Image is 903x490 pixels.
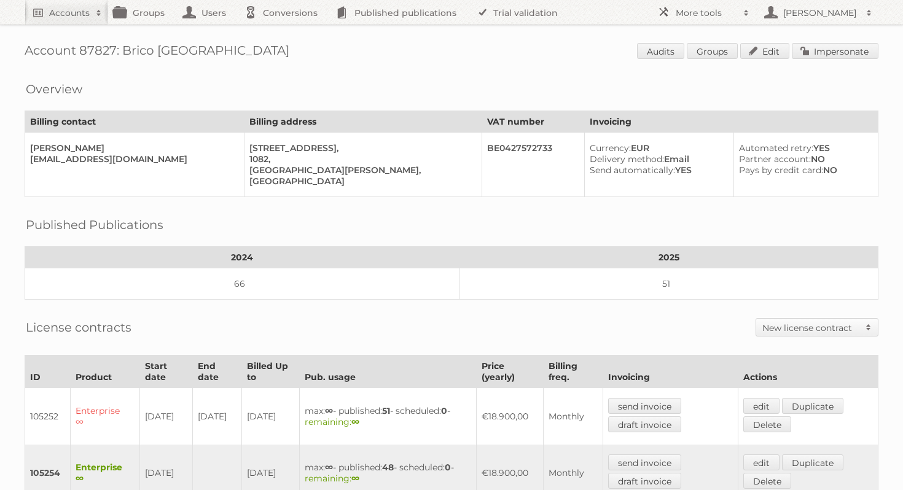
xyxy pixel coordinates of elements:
h2: Overview [26,80,82,98]
th: Pub. usage [300,356,477,388]
strong: 48 [382,462,394,473]
th: Invoicing [584,111,878,133]
h2: More tools [676,7,737,19]
th: Billing address [244,111,482,133]
div: Email [590,154,724,165]
th: Product [71,356,140,388]
a: draft invoice [608,473,681,489]
a: Edit [740,43,789,59]
span: remaining: [305,416,359,427]
strong: ∞ [351,473,359,484]
th: VAT number [482,111,585,133]
span: Automated retry: [739,142,813,154]
td: max: - published: - scheduled: - [300,388,477,445]
strong: 0 [441,405,447,416]
th: Billing freq. [544,356,603,388]
th: Billed Up to [242,356,300,388]
th: 2025 [459,247,878,268]
td: Monthly [544,388,603,445]
th: Start date [140,356,192,388]
th: Actions [738,356,878,388]
strong: 0 [445,462,451,473]
a: edit [743,398,780,414]
th: 2024 [25,247,460,268]
a: Impersonate [792,43,878,59]
a: draft invoice [608,416,681,432]
td: [DATE] [140,388,192,445]
span: Delivery method: [590,154,664,165]
span: Send automatically: [590,165,675,176]
td: 105252 [25,388,71,445]
td: 51 [459,268,878,300]
h2: License contracts [26,318,131,336]
a: Duplicate [782,454,843,470]
div: [STREET_ADDRESS], [249,142,472,154]
div: NO [739,165,868,176]
div: YES [590,165,724,176]
div: EUR [590,142,724,154]
span: Pays by credit card: [739,165,823,176]
h2: New license contract [762,322,859,334]
a: Delete [743,473,791,489]
a: Delete [743,416,791,432]
th: Billing contact [25,111,244,133]
strong: ∞ [325,405,333,416]
a: send invoice [608,454,681,470]
th: Invoicing [603,356,738,388]
h2: Accounts [49,7,90,19]
div: [EMAIL_ADDRESS][DOMAIN_NAME] [30,154,234,165]
h2: Published Publications [26,216,163,234]
a: send invoice [608,398,681,414]
a: Groups [687,43,738,59]
td: [DATE] [192,388,242,445]
th: ID [25,356,71,388]
th: End date [192,356,242,388]
span: remaining: [305,473,359,484]
div: 1082, [249,154,472,165]
div: [GEOGRAPHIC_DATA][PERSON_NAME], [249,165,472,176]
span: Toggle [859,319,878,336]
td: 66 [25,268,460,300]
div: NO [739,154,868,165]
td: Enterprise ∞ [71,388,140,445]
a: Audits [637,43,684,59]
h1: Account 87827: Brico [GEOGRAPHIC_DATA] [25,43,878,61]
a: Duplicate [782,398,843,414]
a: New license contract [756,319,878,336]
div: YES [739,142,868,154]
th: Price (yearly) [477,356,544,388]
strong: 51 [382,405,390,416]
td: €18.900,00 [477,388,544,445]
strong: ∞ [351,416,359,427]
div: [PERSON_NAME] [30,142,234,154]
span: Partner account: [739,154,811,165]
td: BE0427572733 [482,133,585,197]
div: [GEOGRAPHIC_DATA] [249,176,472,187]
td: [DATE] [242,388,300,445]
a: edit [743,454,780,470]
span: Currency: [590,142,631,154]
h2: [PERSON_NAME] [780,7,860,19]
strong: ∞ [325,462,333,473]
